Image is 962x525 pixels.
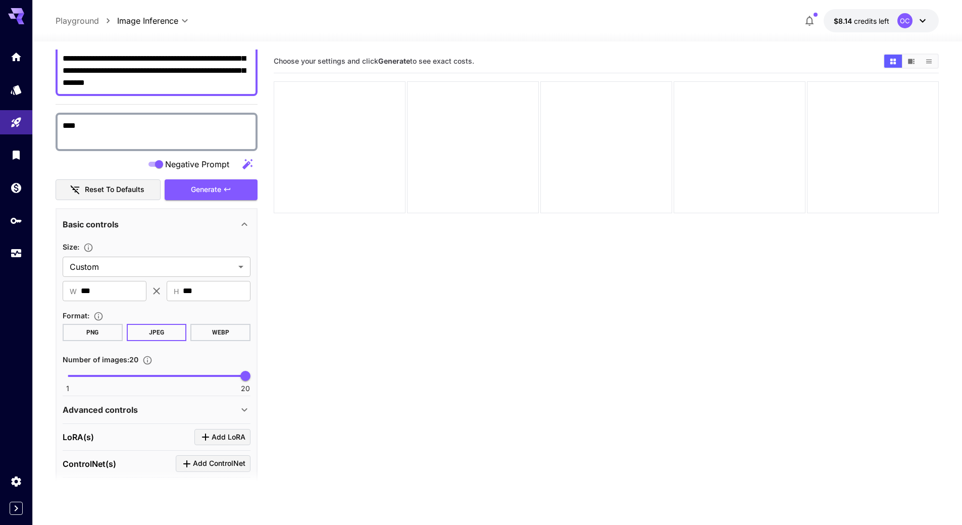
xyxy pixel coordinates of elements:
[56,15,99,27] a: Playground
[10,116,22,129] div: Playground
[274,57,474,65] span: Choose your settings and click to see exact costs.
[89,311,108,321] button: Choose the file format for the output image.
[212,431,245,444] span: Add LoRA
[63,218,119,230] p: Basic controls
[63,398,250,422] div: Advanced controls
[10,83,22,96] div: Models
[884,55,902,68] button: Show images in grid view
[70,261,234,273] span: Custom
[902,55,920,68] button: Show images in video view
[10,247,22,260] div: Usage
[190,324,250,341] button: WEBP
[10,149,22,161] div: Library
[176,455,250,472] button: Click to add ControlNet
[854,17,889,25] span: credits left
[70,285,77,297] span: W
[138,355,157,365] button: Specify how many images to generate in a single request. Each image generation will be charged se...
[66,384,69,394] span: 1
[194,429,250,446] button: Click to add LoRA
[79,243,97,253] button: Adjust the dimensions of the generated image by specifying its width and height in pixels, or sel...
[10,181,22,194] div: Wallet
[63,458,116,470] p: ControlNet(s)
[56,15,117,27] nav: breadcrumb
[883,54,939,69] div: Show images in grid viewShow images in video viewShow images in list view
[10,51,22,63] div: Home
[63,431,94,443] p: LoRA(s)
[63,355,138,364] span: Number of images : 20
[824,9,939,32] button: $8.1386OC
[920,55,938,68] button: Show images in list view
[63,404,138,416] p: Advanced controls
[193,457,245,470] span: Add ControlNet
[10,214,22,227] div: API Keys
[10,502,23,515] button: Expand sidebar
[63,243,79,251] span: Size :
[834,17,854,25] span: $8.14
[241,384,250,394] span: 20
[63,311,89,320] span: Format :
[191,183,221,196] span: Generate
[165,179,258,200] button: Generate
[10,475,22,488] div: Settings
[378,57,410,65] b: Generate
[117,15,178,27] span: Image Inference
[56,179,161,200] button: Reset to defaults
[165,158,229,170] span: Negative Prompt
[897,13,913,28] div: OC
[834,16,889,26] div: $8.1386
[127,324,187,341] button: JPEG
[63,212,250,236] div: Basic controls
[174,285,179,297] span: H
[63,324,123,341] button: PNG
